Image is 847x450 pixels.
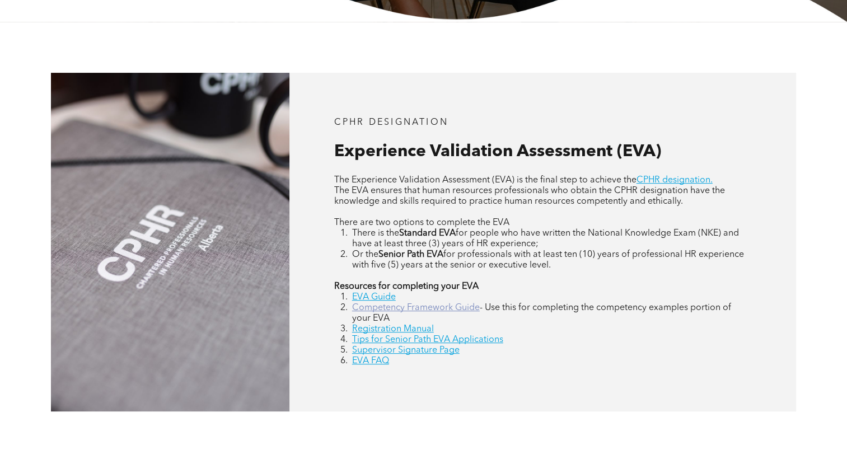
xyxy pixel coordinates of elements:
[334,143,661,160] span: Experience Validation Assessment (EVA)
[378,250,443,259] strong: Senior Path EVA
[352,293,396,302] a: EVA Guide
[334,118,448,127] span: CPHR DESIGNATION
[352,229,739,249] span: for people who have written the National Knowledge Exam (NKE) and have at least three (3) years o...
[334,282,479,291] strong: Resources for completing your EVA
[352,229,399,238] span: There is the
[352,346,460,355] a: Supervisor Signature Page
[352,303,731,323] span: - Use this for completing the competency examples portion of your EVA
[334,176,637,185] span: The Experience Validation Assessment (EVA) is the final step to achieve the
[352,250,744,270] span: for professionals with at least ten (10) years of professional HR experience with five (5) years ...
[334,218,509,227] span: There are two options to complete the EVA
[352,325,434,334] a: Registration Manual
[352,335,503,344] a: Tips for Senior Path EVA Applications
[352,303,480,312] a: Competency Framework Guide
[352,357,389,365] a: EVA FAQ
[399,229,456,238] strong: Standard EVA
[352,250,378,259] span: Or the
[334,186,725,206] span: The EVA ensures that human resources professionals who obtain the CPHR designation have the knowl...
[637,176,713,185] a: CPHR designation.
